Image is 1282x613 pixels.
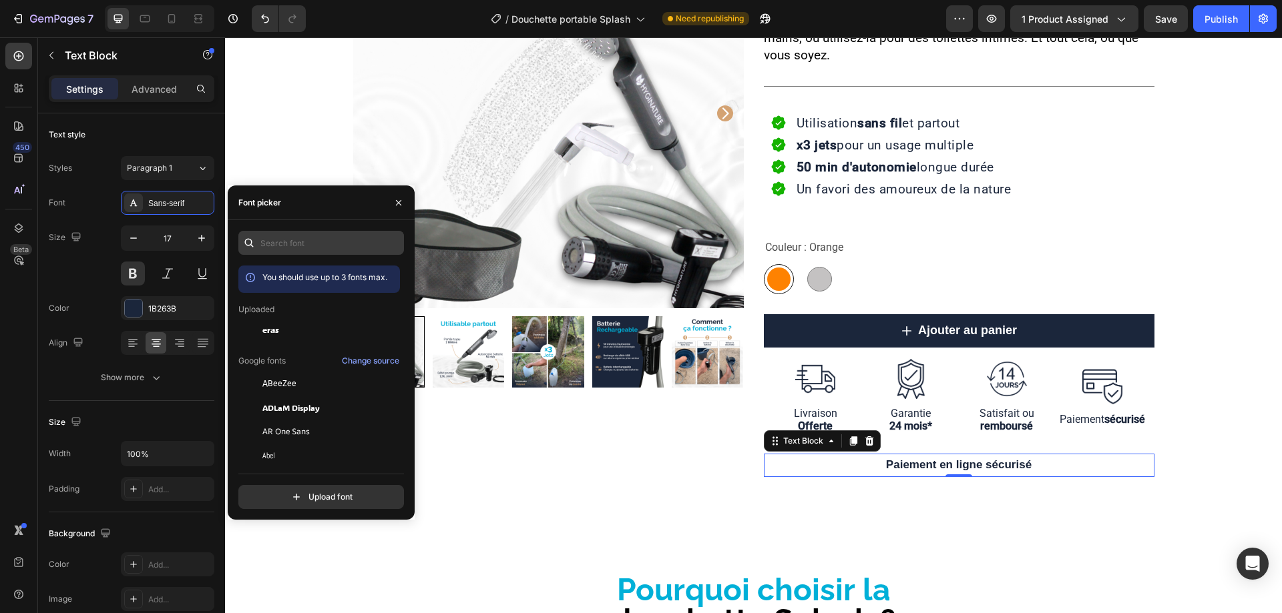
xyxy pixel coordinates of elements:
div: Styles [49,162,72,174]
strong: 24 mois* [664,382,707,395]
div: Show more [101,371,163,384]
span: 1 product assigned [1022,12,1108,26]
p: Settings [66,82,103,96]
button: Paragraph 1 [121,156,214,180]
button: 1 product assigned [1010,5,1138,32]
img: gempages_523223349246034745-655a895a-e4a2-402e-8244-9d4dddd8e018.png [762,322,802,362]
div: Size [49,229,84,247]
div: Beta [10,244,32,255]
button: Save [1144,5,1188,32]
p: Uploaded [238,303,274,316]
span: Utilisation et partout [572,78,735,93]
div: 450 [13,142,32,153]
strong: 50 min d'autonomie [572,122,692,137]
div: Livraison [546,368,636,396]
legend: Couleur : Orange [539,199,620,221]
div: Satisfait ou [736,368,827,396]
span: Need republishing [676,13,744,25]
div: Ajouter au panier [693,282,792,303]
div: Rich Text Editor. Editing area: main [570,99,789,116]
div: Garantie [641,368,731,396]
strong: sécurisé [879,376,920,388]
div: Undo/Redo [252,5,306,32]
button: Ajouter au panier [539,277,929,310]
strong: x3 jets [572,100,612,115]
button: Show more [49,366,214,390]
button: 7 [5,5,99,32]
div: Sans-serif [148,197,211,209]
div: Rich Text Editor. Editing area: main [539,416,929,440]
p: Text Block [65,47,178,63]
div: Background [49,525,114,543]
div: Color [49,302,69,314]
span: Paragraph 1 [127,162,172,174]
input: Search font [238,231,404,255]
div: Color [49,558,69,570]
div: Image [49,593,72,605]
div: Upload font [290,490,353,504]
img: gempages_523223349246034745-16cf70a2-e1dc-4e63-958c-b64804fa9555.png [570,322,610,362]
div: Rich Text Editor. Editing area: main [570,121,789,138]
button: Change source [341,353,400,369]
div: Align [49,334,86,352]
span: pour un usage multiple [572,100,749,115]
span: longue durée [572,122,769,137]
div: Text style [49,129,85,141]
span: Abel [262,450,275,462]
span: Pourquoi choisir la [392,534,665,570]
span: AR One Sans [262,426,310,438]
strong: remboursé [755,382,808,395]
div: Padding [49,483,79,495]
div: Add... [148,484,211,496]
strong: sans fil [632,78,677,93]
img: gempages_523223349246034745-dae9ce79-5491-413b-b30a-55d0620f78c4.png [666,322,706,362]
span: ADLaM Display [262,402,320,414]
span: eras [262,324,279,336]
div: Text Block [556,398,601,410]
p: Google fonts [238,355,286,367]
span: Un favori des amoureux de la nature [572,144,787,159]
div: Paiement [832,374,922,390]
span: You should use up to 3 fonts max. [262,272,387,282]
p: Advanced [132,82,177,96]
div: Add... [148,559,211,571]
div: Rich Text Editor. Editing area: main [570,77,789,94]
span: Save [1155,13,1177,25]
div: Rich Text Editor. Editing area: main [570,143,789,160]
button: Publish [1193,5,1249,32]
div: Size [49,414,84,432]
span: ABeeZee [262,378,296,390]
iframe: Design area [225,37,1282,613]
img: gempages_523223349246034745-afedb19e-4829-4181-9a74-c37d45f68dd6.png [857,328,897,368]
input: Auto [122,442,214,466]
span: / [505,12,509,26]
div: Open Intercom Messenger [1237,548,1269,580]
span: Douchette portable Splash [511,12,630,26]
div: Publish [1205,12,1238,26]
div: Font picker [238,197,281,209]
div: Font [49,197,65,209]
button: Upload font [238,485,404,509]
p: 7 [87,11,93,27]
div: 1B263B [148,303,211,315]
p: Paiement en ligne sécurisé [540,418,928,438]
button: Carousel Next Arrow [492,68,508,84]
div: Width [49,448,71,460]
span: douchette Splash ? [387,565,670,601]
div: Add... [148,594,211,606]
strong: Offerte [573,382,608,395]
div: Change source [342,355,399,367]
